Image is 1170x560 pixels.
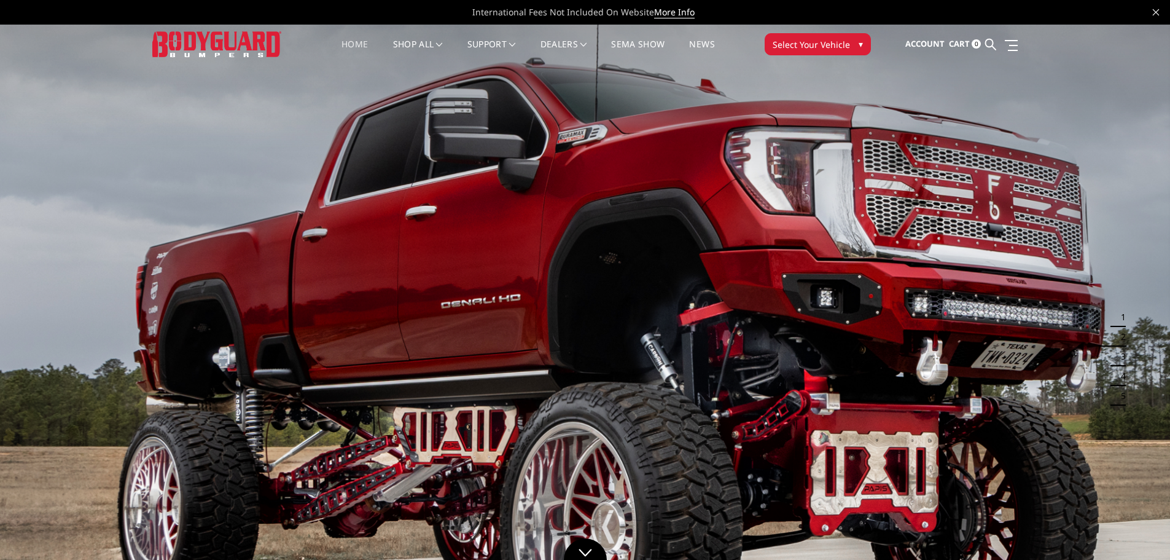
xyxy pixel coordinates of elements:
[341,40,368,64] a: Home
[949,28,981,61] a: Cart 0
[393,40,443,64] a: shop all
[765,33,871,55] button: Select Your Vehicle
[1113,327,1126,347] button: 2 of 5
[972,39,981,49] span: 0
[1113,307,1126,327] button: 1 of 5
[540,40,587,64] a: Dealers
[611,40,665,64] a: SEMA Show
[689,40,714,64] a: News
[1109,501,1170,560] iframe: Chat Widget
[905,28,945,61] a: Account
[1113,386,1126,406] button: 5 of 5
[905,38,945,49] span: Account
[1113,347,1126,366] button: 3 of 5
[1113,366,1126,386] button: 4 of 5
[949,38,970,49] span: Cart
[152,31,281,57] img: BODYGUARD BUMPERS
[773,38,850,51] span: Select Your Vehicle
[564,538,607,560] a: Click to Down
[467,40,516,64] a: Support
[654,6,695,18] a: More Info
[859,37,863,50] span: ▾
